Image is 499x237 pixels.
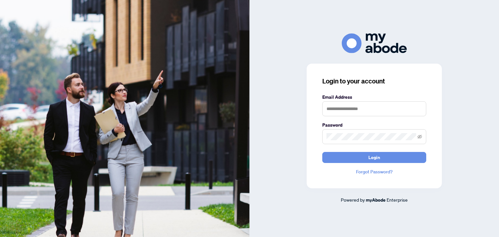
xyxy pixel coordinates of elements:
a: Forgot Password? [322,168,426,175]
span: Login [368,152,380,163]
a: myAbode [366,196,386,204]
span: Powered by [341,197,365,203]
button: Login [322,152,426,163]
span: Enterprise [387,197,408,203]
label: Password [322,121,426,129]
img: ma-logo [342,33,407,53]
h3: Login to your account [322,77,426,86]
label: Email Address [322,94,426,101]
span: eye-invisible [417,134,422,139]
